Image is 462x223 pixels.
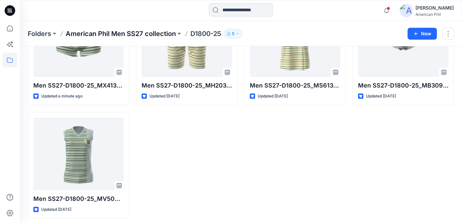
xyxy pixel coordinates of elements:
p: Updated [DATE] [258,93,288,100]
p: Updated [DATE] [41,206,71,213]
p: Men SS27-D1800-25_MV50405 [33,194,124,204]
a: Men SS27-D1800-25_MV50405 [33,118,124,190]
p: Men SS27-D1800-25_MH20309 [142,81,232,90]
img: avatar [400,4,413,17]
p: Updated [DATE] [149,93,180,100]
p: Updated a minute ago [41,93,82,100]
p: D1800-25 [190,29,221,38]
button: New [408,28,437,40]
p: Men SS27-D1800-25_MX41350 [33,81,124,90]
p: Men SS27-D1800-25_MS61387 [250,81,340,90]
a: American Phil Men SS27 collection [66,29,176,38]
button: 5 [224,29,243,38]
a: Folders [28,29,51,38]
p: 5 [232,30,234,37]
p: Men SS27-D1800-25_MB30964 [358,81,448,90]
p: Updated [DATE] [366,93,396,100]
div: American Phil [415,12,454,17]
div: [PERSON_NAME] [415,4,454,12]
